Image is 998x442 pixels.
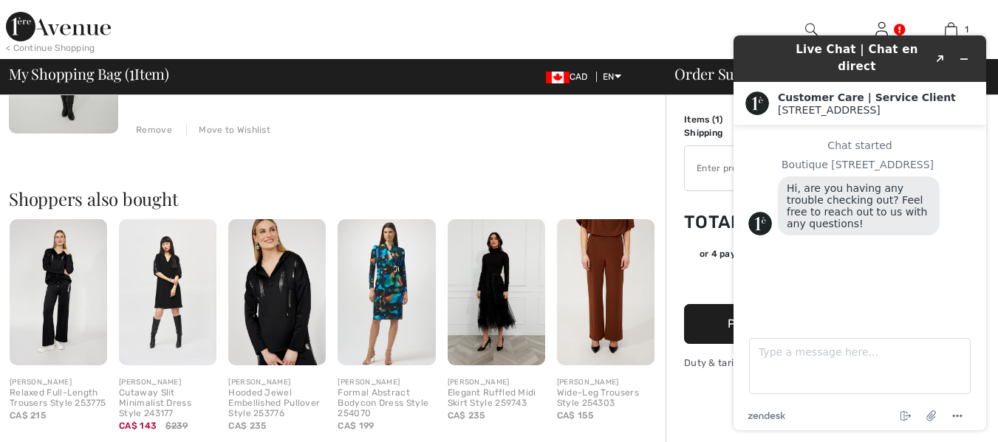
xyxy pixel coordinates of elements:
span: CA$ 235 [448,410,485,421]
div: Relaxed Full-Length Trousers Style 253775 [10,388,107,409]
td: Items ( ) [684,113,762,126]
span: CA$ 215 [10,410,46,421]
img: search the website [805,21,818,38]
div: [PERSON_NAME] [119,377,216,388]
span: Chat [33,10,63,24]
span: CA$ 155 [557,410,593,421]
button: Proceed to Shipping [684,304,906,344]
img: 1ère Avenue [6,12,111,41]
img: Cutaway Slit Minimalist Dress Style 243177 [119,219,216,365]
div: Order Summary [657,66,989,81]
span: CAD [546,72,594,82]
div: Move to Wishlist [186,123,270,137]
td: Shipping [684,126,762,139]
td: Total [684,197,762,247]
div: or 4 payments of with [700,247,906,260]
a: 1 [917,21,985,38]
div: Duty & tariff-free | Uninterrupted shipping [684,356,906,370]
img: Formal Abstract Bodycon Dress Style 254070 [338,219,435,365]
iframe: Find more information here [722,24,998,442]
div: [PERSON_NAME] [10,377,107,388]
span: CA$ 143 [119,421,157,431]
img: Wide-Leg Trousers Style 254303 [557,219,654,365]
span: EN [603,72,621,82]
div: [PERSON_NAME] [557,377,654,388]
a: Sign In [875,22,888,36]
div: < Continue Shopping [6,41,95,55]
img: My Info [875,21,888,38]
span: My Shopping Bag ( Item) [9,66,169,81]
h2: Shoppers also bought [9,190,666,207]
div: [PERSON_NAME] [448,377,545,388]
span: CA$ 235 [228,421,266,431]
input: Promo code [685,146,864,190]
img: My Bag [945,21,957,38]
span: $239 [165,419,188,432]
div: [PERSON_NAME] [338,377,435,388]
img: Relaxed Full-Length Trousers Style 253775 [10,219,107,365]
div: Wide-Leg Trousers Style 254303 [557,388,654,409]
div: Formal Abstract Bodycon Dress Style 254070 [338,388,435,418]
img: Elegant Ruffled Midi Skirt Style 259743 [448,219,545,365]
img: Canadian Dollar [546,72,570,83]
iframe: PayPal-paypal [684,266,906,299]
div: Remove [136,123,172,137]
div: Cutaway Slit Minimalist Dress Style 243177 [119,388,216,418]
img: Hooded Jewel Embellished Pullover Style 253776 [228,219,326,365]
span: 1 [129,63,134,82]
span: CA$ 199 [338,421,374,431]
div: Elegant Ruffled Midi Skirt Style 259743 [448,388,545,409]
div: Hooded Jewel Embellished Pullover Style 253776 [228,388,326,418]
div: [PERSON_NAME] [228,377,326,388]
div: or 4 payments ofCA$ 52.00withSezzle Click to learn more about Sezzle [684,247,906,266]
span: 1 [715,114,720,125]
span: 1 [965,23,968,36]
